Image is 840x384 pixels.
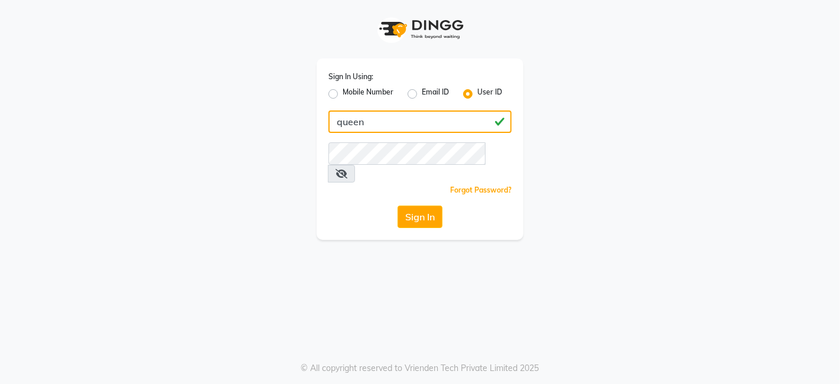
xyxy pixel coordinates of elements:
a: Forgot Password? [450,186,512,194]
label: Sign In Using: [328,71,373,82]
label: Email ID [422,87,449,101]
label: Mobile Number [343,87,393,101]
button: Sign In [398,206,442,228]
input: Username [328,142,486,165]
input: Username [328,110,512,133]
img: logo1.svg [373,12,467,47]
label: User ID [477,87,502,101]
